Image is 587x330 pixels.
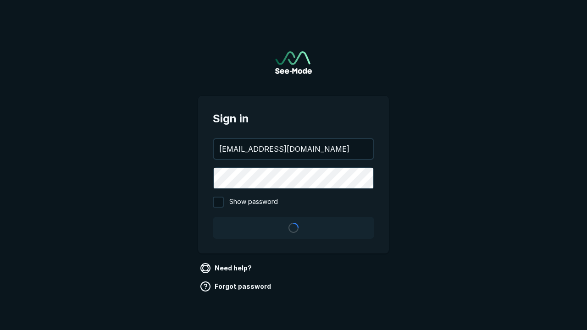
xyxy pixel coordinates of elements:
a: Need help? [198,261,255,275]
a: Go to sign in [275,51,312,74]
span: Show password [229,197,278,208]
a: Forgot password [198,279,275,294]
span: Sign in [213,110,374,127]
input: your@email.com [214,139,373,159]
img: See-Mode Logo [275,51,312,74]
